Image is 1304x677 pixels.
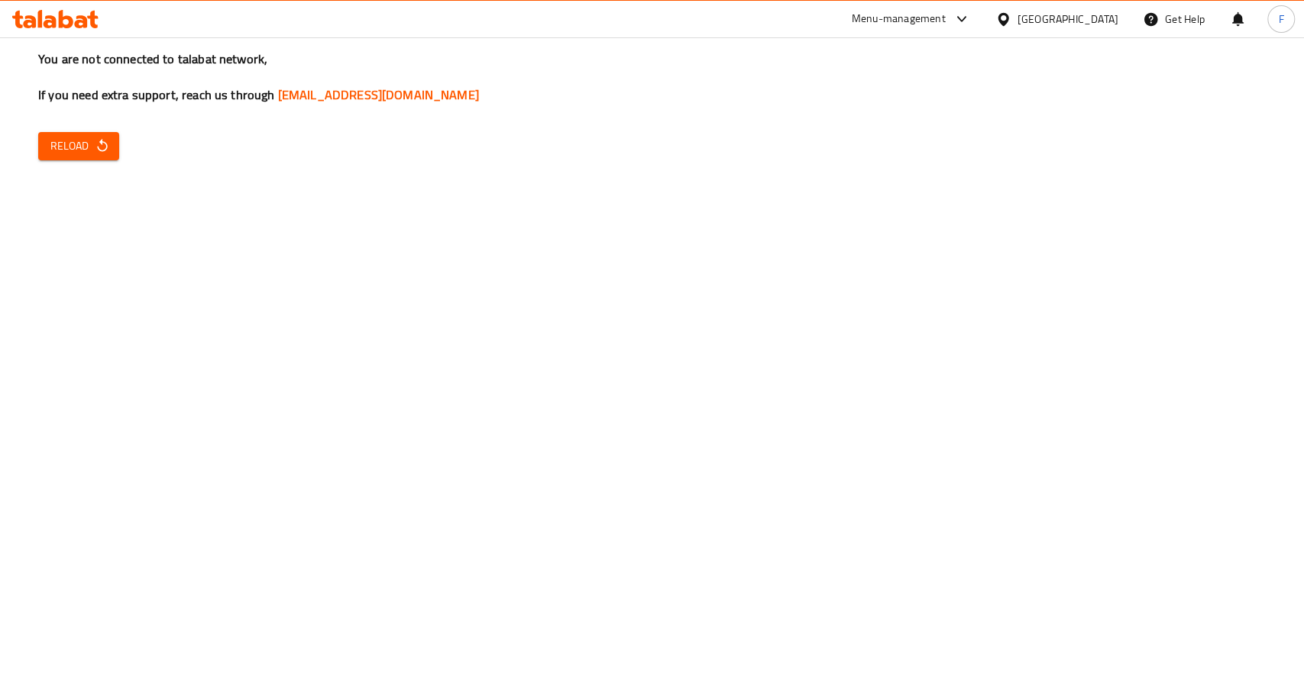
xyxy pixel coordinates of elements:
a: [EMAIL_ADDRESS][DOMAIN_NAME] [278,83,479,106]
span: Reload [50,137,107,156]
span: F [1278,11,1283,27]
button: Reload [38,132,119,160]
h3: You are not connected to talabat network, If you need extra support, reach us through [38,50,1266,104]
div: [GEOGRAPHIC_DATA] [1018,11,1118,27]
div: Menu-management [852,10,946,28]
